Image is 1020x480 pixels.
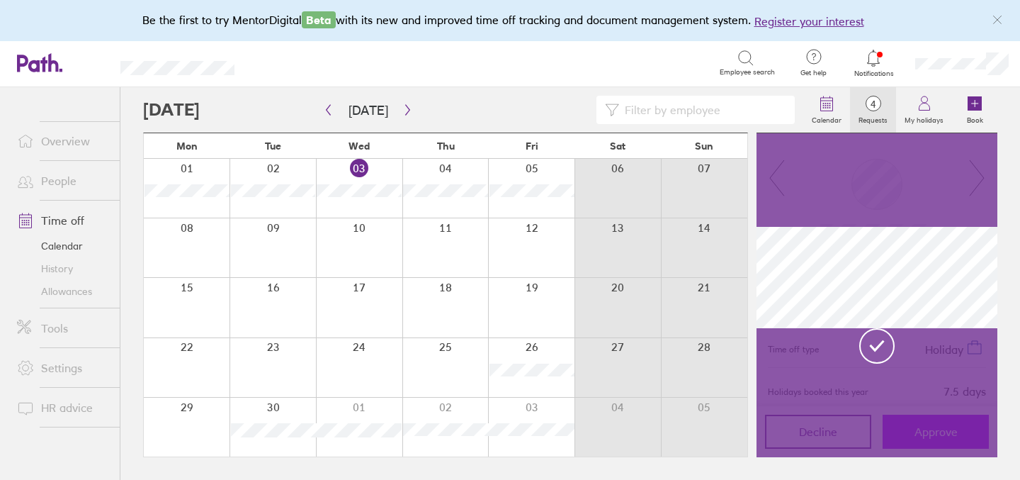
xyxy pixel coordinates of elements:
[6,127,120,155] a: Overview
[790,69,837,77] span: Get help
[803,112,850,125] label: Calendar
[6,167,120,195] a: People
[851,48,897,78] a: Notifications
[6,394,120,422] a: HR advice
[176,140,198,152] span: Mon
[896,112,952,125] label: My holidays
[6,257,120,280] a: History
[6,354,120,382] a: Settings
[803,87,850,133] a: Calendar
[850,99,896,110] span: 4
[850,87,896,133] a: 4Requests
[754,13,864,30] button: Register your interest
[526,140,538,152] span: Fri
[337,99,399,122] button: [DATE]
[720,68,775,77] span: Employee search
[6,235,120,257] a: Calendar
[437,140,455,152] span: Thu
[695,140,713,152] span: Sun
[896,87,952,133] a: My holidays
[610,140,625,152] span: Sat
[6,280,120,303] a: Allowances
[952,87,997,133] a: Book
[265,140,281,152] span: Tue
[6,206,120,235] a: Time off
[348,140,370,152] span: Wed
[619,96,786,123] input: Filter by employee
[142,11,878,30] div: Be the first to try MentorDigital with its new and improved time off tracking and document manage...
[850,112,896,125] label: Requests
[273,56,309,69] div: Search
[302,11,336,28] span: Beta
[6,314,120,342] a: Tools
[958,112,992,125] label: Book
[851,69,897,78] span: Notifications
